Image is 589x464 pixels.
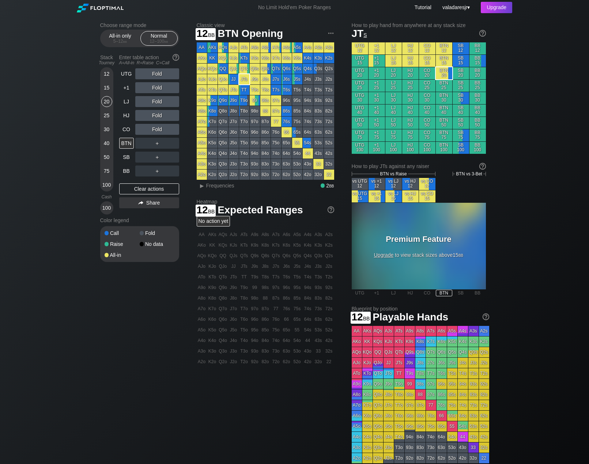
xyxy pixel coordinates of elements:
div: Q7s [271,64,281,74]
div: 43o [303,159,313,169]
div: KJo [207,74,218,84]
div: Fold [140,231,175,236]
div: +1 30 [369,92,385,104]
div: Q3o [218,159,228,169]
div: Call [105,231,140,236]
div: LJ 30 [385,92,402,104]
div: CO 25 [419,80,435,92]
div: 43s [313,148,324,159]
div: Q5o [218,138,228,148]
div: AKo [197,53,207,63]
div: 88 [260,106,271,116]
div: KTo [207,85,218,95]
div: Fold [135,96,179,107]
div: K9s [250,53,260,63]
div: J9o [229,95,239,106]
div: J6s [282,74,292,84]
div: A4s [303,42,313,53]
div: J4o [229,148,239,159]
div: BTN 40 [436,104,452,117]
div: Enter table action [119,52,179,68]
div: 53o [292,159,302,169]
div: K9o [207,95,218,106]
div: T7o [239,117,249,127]
div: 85s [292,106,302,116]
div: A5s [292,42,302,53]
div: A5o [197,138,207,148]
div: T6o [239,127,249,137]
div: 63s [313,127,324,137]
div: LJ 20 [385,67,402,79]
div: All-in only [103,31,137,45]
div: AQs [218,42,228,53]
div: J6o [229,127,239,137]
span: valadaresjr [442,4,467,10]
h2: Classic view [197,22,334,28]
div: 96s [282,95,292,106]
div: CO 100 [419,142,435,154]
div: 100 [101,179,112,190]
div: +1 100 [369,142,385,154]
div: K2o [207,170,218,180]
div: 54s [303,138,313,148]
div: T5o [239,138,249,148]
div: KTs [239,53,249,63]
div: A7s [271,42,281,53]
div: SB 50 [453,117,469,129]
div: 75 [101,166,112,176]
div: K8s [260,53,271,63]
div: K7s [271,53,281,63]
div: T5s [292,85,302,95]
div: AJs [229,42,239,53]
div: BB 30 [469,92,486,104]
div: 32s [324,159,334,169]
div: 25 [101,110,112,121]
div: 73o [271,159,281,169]
div: No data [140,241,175,247]
div: LJ 12 [385,42,402,54]
div: Tourney [97,60,116,65]
div: K4s [303,53,313,63]
div: HJ 30 [402,92,419,104]
div: 62s [324,127,334,137]
div: HJ [119,110,134,121]
div: UTG 100 [352,142,368,154]
div: LJ 100 [385,142,402,154]
div: LJ 75 [385,129,402,141]
div: KJs [229,53,239,63]
div: Q6o [218,127,228,137]
div: K4o [207,148,218,159]
div: T2o [239,170,249,180]
div: J3o [229,159,239,169]
div: HJ 12 [402,42,419,54]
div: BTN 50 [436,117,452,129]
div: J4s [303,74,313,84]
div: SB 100 [453,142,469,154]
div: 62o [282,170,292,180]
div: 76s [282,117,292,127]
div: CO 50 [419,117,435,129]
div: AQo [197,64,207,74]
div: Q6s [282,64,292,74]
div: ＋ [135,152,179,163]
span: bb [123,39,127,44]
div: 65s [292,127,302,137]
div: A6o [197,127,207,137]
div: A7o [197,117,207,127]
div: ＋ [135,138,179,149]
div: Raise [105,241,140,247]
span: bb [164,39,168,44]
div: A4o [197,148,207,159]
div: TT [239,85,249,95]
div: UTG [119,68,134,79]
div: 87o [260,117,271,127]
div: 30 [101,124,112,135]
div: SB 75 [453,129,469,141]
div: 73s [313,117,324,127]
div: K6o [207,127,218,137]
img: share.864f2f62.svg [138,201,143,205]
div: A2s [324,42,334,53]
div: UTG 20 [352,67,368,79]
div: BTN 75 [436,129,452,141]
div: Normal [142,31,176,45]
